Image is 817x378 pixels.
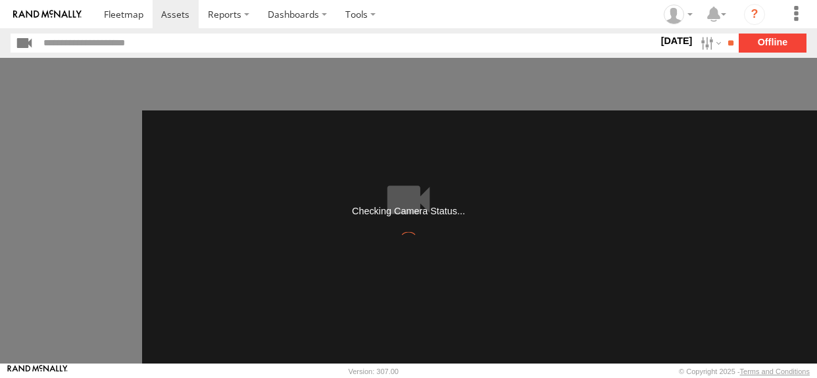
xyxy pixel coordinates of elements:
[740,367,810,375] a: Terms and Conditions
[744,4,765,25] i: ?
[679,367,810,375] div: © Copyright 2025 -
[7,365,68,378] a: Visit our Website
[659,5,697,24] div: Brandon Hickerson
[13,10,82,19] img: rand-logo.svg
[349,367,399,375] div: Version: 307.00
[658,34,695,48] label: [DATE]
[695,34,724,53] label: Search Filter Options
